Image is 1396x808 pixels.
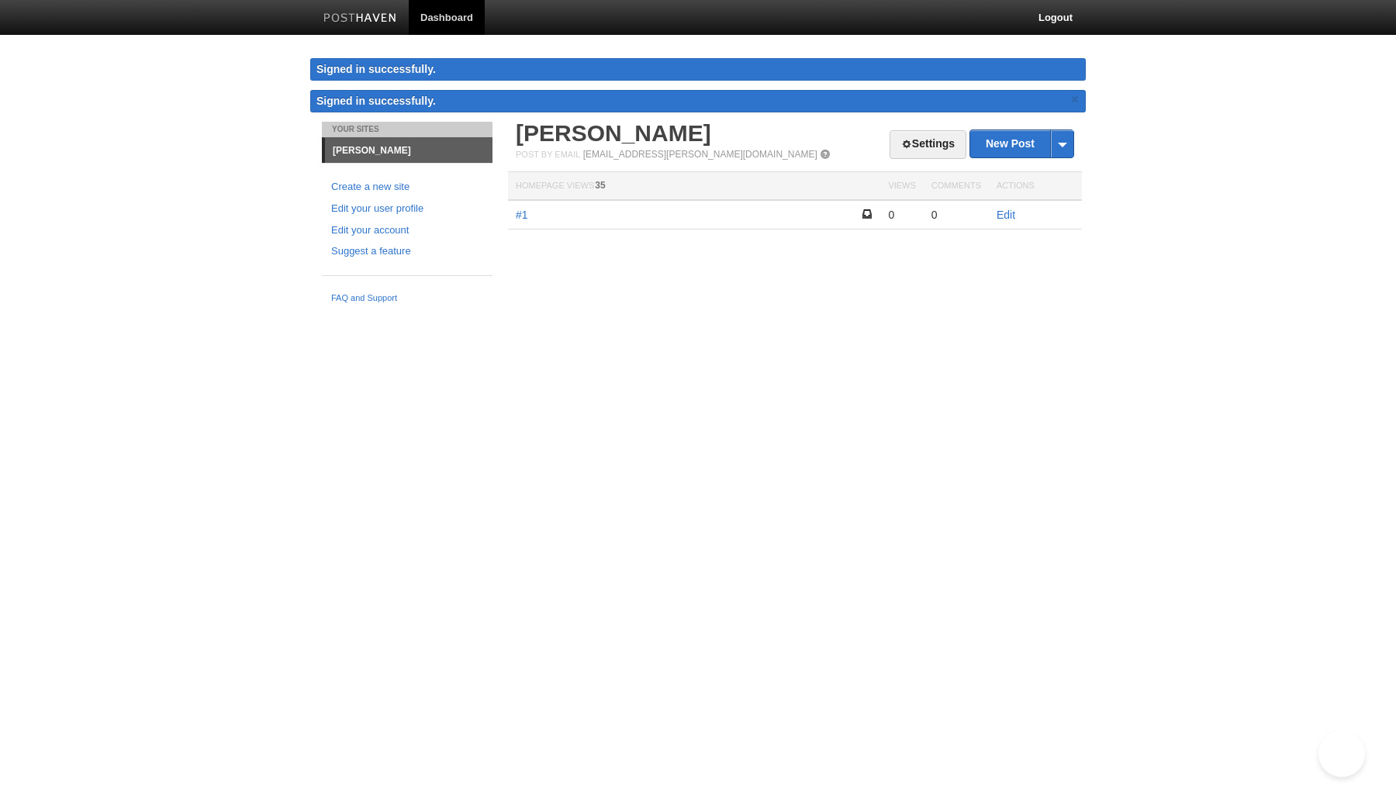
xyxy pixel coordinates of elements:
a: × [1068,90,1082,109]
th: Homepage Views [508,172,880,201]
a: New Post [970,130,1073,157]
iframe: Help Scout Beacon - Open [1318,730,1365,777]
div: 0 [931,208,981,222]
div: 0 [888,208,915,222]
span: Post by Email [516,150,580,159]
a: Edit your user profile [331,201,483,217]
a: [EMAIL_ADDRESS][PERSON_NAME][DOMAIN_NAME] [583,149,817,160]
a: #1 [516,209,528,221]
a: FAQ and Support [331,292,483,306]
span: Signed in successfully. [316,95,436,107]
a: [PERSON_NAME] [325,138,492,163]
a: Create a new site [331,179,483,195]
div: Signed in successfully. [310,58,1086,81]
li: Your Sites [322,122,492,137]
a: Edit your account [331,223,483,239]
a: [PERSON_NAME] [516,120,711,146]
a: Suggest a feature [331,243,483,260]
th: Actions [989,172,1082,201]
span: 35 [595,180,605,191]
th: Views [880,172,923,201]
a: Edit [997,209,1015,221]
th: Comments [924,172,989,201]
a: Settings [890,130,966,159]
img: Posthaven-bar [323,13,397,25]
